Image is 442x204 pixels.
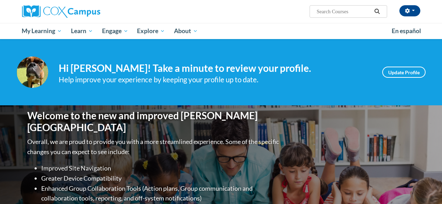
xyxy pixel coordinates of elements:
[22,5,148,18] a: Cox Campus
[102,27,128,35] span: Engage
[41,163,281,173] li: Improved Site Navigation
[71,27,93,35] span: Learn
[392,27,421,35] span: En español
[414,176,436,198] iframe: Button to launch messaging window
[137,27,165,35] span: Explore
[132,23,169,39] a: Explore
[97,23,133,39] a: Engage
[27,110,281,133] h1: Welcome to the new and improved [PERSON_NAME][GEOGRAPHIC_DATA]
[41,173,281,183] li: Greater Device Compatibility
[174,27,198,35] span: About
[169,23,202,39] a: About
[399,5,420,16] button: Account Settings
[17,23,426,39] div: Main menu
[387,24,426,38] a: En español
[22,27,62,35] span: My Learning
[382,67,426,78] a: Update Profile
[41,183,281,204] li: Enhanced Group Collaboration Tools (Action plans, Group communication and collaboration tools, re...
[22,5,100,18] img: Cox Campus
[372,7,382,16] button: Search
[27,137,281,157] p: Overall, we are proud to provide you with a more streamlined experience. Some of the specific cha...
[17,56,48,88] img: Profile Image
[17,23,67,39] a: My Learning
[316,7,372,16] input: Search Courses
[59,74,372,85] div: Help improve your experience by keeping your profile up to date.
[66,23,97,39] a: Learn
[59,62,372,74] h4: Hi [PERSON_NAME]! Take a minute to review your profile.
